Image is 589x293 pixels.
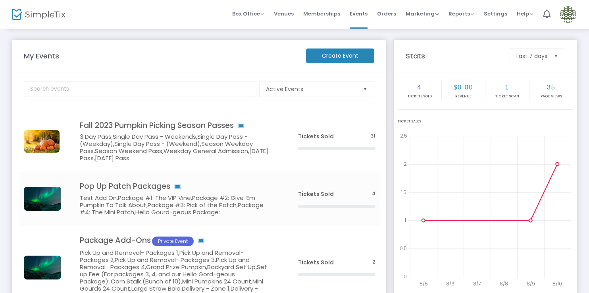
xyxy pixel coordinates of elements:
[24,187,61,211] img: img_lights.jpg
[406,10,439,17] span: Marketing
[80,121,274,130] h4: Fall 2023 Pumpkin Picking Season Passes
[274,4,294,24] span: Venues
[398,83,440,91] h2: 4
[360,81,371,97] button: Select
[24,130,60,153] img: 637902124702804288pumpkin.jpg
[152,237,194,246] span: Private Event
[474,280,481,287] text: 8/7
[298,190,334,198] span: Tickets Sold
[80,194,274,216] h5: Test Add On,Package #1: The VIP Vine,Package #2: Give ‘Em Pumpkin To Talk About,Package #3: Pick ...
[527,280,535,287] text: 8/9
[553,280,562,287] text: 8/10
[486,94,528,99] p: Ticket Scan
[402,50,506,61] m-panel-title: Stats
[516,52,547,60] span: Last 7 days
[24,256,61,279] img: img_lights.jpg
[401,188,406,195] text: 1.5
[530,83,572,91] h2: 35
[500,280,508,287] text: 8/8
[486,83,528,91] h2: 1
[420,280,428,287] text: 8/5
[400,245,407,252] text: 0.5
[372,258,375,266] span: 2
[80,133,274,162] h5: 3 Day Pass,Single Day Pass - Weekends,Single Day Pass - (Weekday),Single Day Pass - (Weekend),Sea...
[370,132,375,140] span: 31
[372,190,375,198] span: 4
[350,4,368,24] span: Events
[266,85,356,93] span: Active Events
[377,4,396,24] span: Orders
[398,94,440,99] p: Tickets sold
[306,49,374,63] m-button: Create Event
[80,236,274,246] h4: Package Add-Ons
[551,49,562,63] button: Select
[400,132,407,139] text: 2.5
[448,10,474,17] span: Reports
[24,81,256,97] input: Search events
[303,4,340,24] span: Memberships
[80,182,274,191] h4: Pop Up Patch Packages
[298,132,334,140] span: Tickets Sold
[404,217,406,223] text: 1
[404,273,407,280] text: 0
[443,94,484,99] p: Revenue
[20,50,302,61] m-panel-title: My Events
[530,94,572,99] p: Page Views
[517,10,533,17] span: Help
[443,83,484,91] h2: $0.00
[232,10,264,17] span: Box Office
[398,119,573,124] div: Ticket Sales
[447,280,455,287] text: 8/6
[298,258,334,266] span: Tickets Sold
[404,160,407,167] text: 2
[484,4,507,24] span: Settings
